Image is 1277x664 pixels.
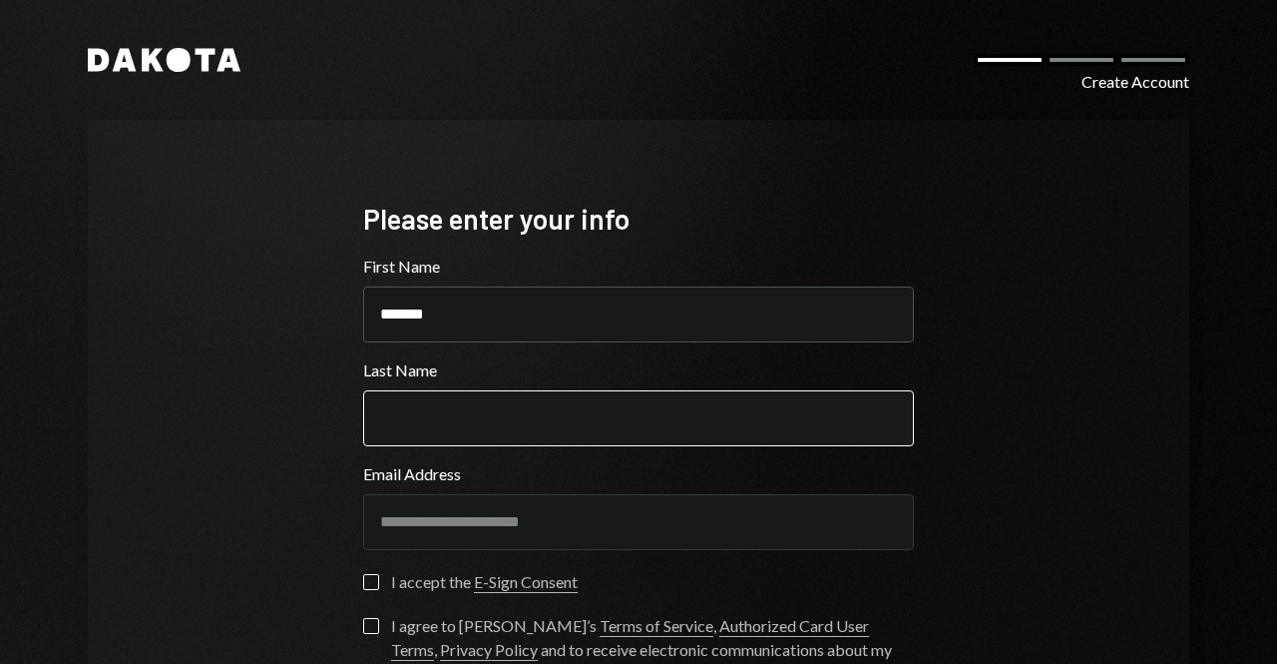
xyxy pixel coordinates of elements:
label: Email Address [363,462,914,486]
div: Please enter your info [363,200,914,239]
button: I accept the E-Sign Consent [363,574,379,590]
label: Last Name [363,358,914,382]
a: Terms of Service [600,616,713,637]
label: First Name [363,255,914,279]
div: I accept the [391,570,578,594]
a: E-Sign Consent [474,572,578,593]
div: Create Account [1081,70,1189,94]
a: Authorized Card User Terms [391,616,869,661]
button: I agree to [PERSON_NAME]’s Terms of Service, Authorized Card User Terms, Privacy Policy and to re... [363,618,379,634]
a: Privacy Policy [440,640,538,661]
